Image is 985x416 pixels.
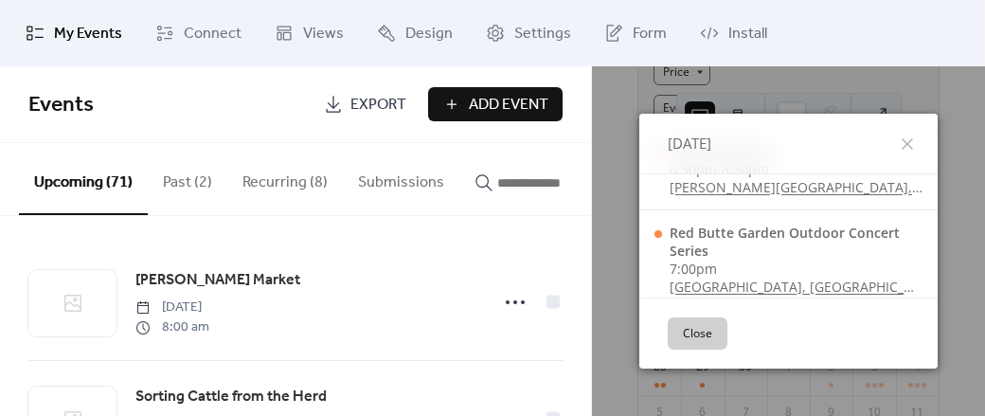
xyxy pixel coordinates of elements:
[668,317,727,350] button: Close
[514,23,571,45] span: Settings
[668,133,711,154] span: [DATE]
[54,23,122,45] span: My Events
[11,8,136,59] a: My Events
[472,8,585,59] a: Settings
[260,8,358,59] a: Views
[148,143,227,213] button: Past (2)
[141,8,256,59] a: Connect
[227,143,343,213] button: Recurring (8)
[428,87,563,121] button: Add Event
[135,317,209,337] span: 8:00 am
[135,298,209,317] span: [DATE]
[670,178,922,196] a: [PERSON_NAME][GEOGRAPHIC_DATA], [GEOGRAPHIC_DATA], [GEOGRAPHIC_DATA]
[135,269,300,292] span: [PERSON_NAME] Market
[728,23,767,45] span: Install
[135,386,327,408] span: Sorting Cattle from the Herd
[670,224,922,260] div: Red Butte Garden Outdoor Concert Series
[670,260,922,278] div: 7:00pm
[135,268,300,293] a: [PERSON_NAME] Market
[350,94,406,117] span: Export
[19,143,148,215] button: Upcoming (71)
[28,84,94,126] span: Events
[686,8,781,59] a: Install
[363,8,467,59] a: Design
[405,23,453,45] span: Design
[184,23,242,45] span: Connect
[343,143,459,213] button: Submissions
[670,278,922,296] a: [GEOGRAPHIC_DATA], [GEOGRAPHIC_DATA], [GEOGRAPHIC_DATA]
[590,8,681,59] a: Form
[633,23,667,45] span: Form
[469,94,548,117] span: Add Event
[303,23,344,45] span: Views
[135,385,327,409] a: Sorting Cattle from the Herd
[310,87,421,121] a: Export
